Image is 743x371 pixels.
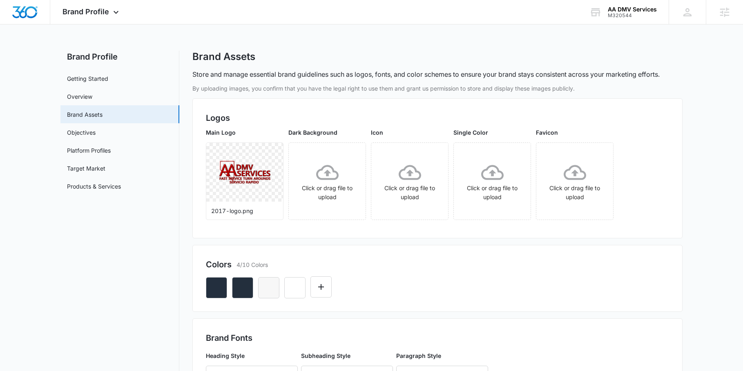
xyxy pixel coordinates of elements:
[192,51,255,63] h1: Brand Assets
[371,128,448,137] p: Icon
[67,146,111,155] a: Platform Profiles
[67,128,96,137] a: Objectives
[454,161,531,202] div: Click or drag file to upload
[206,332,669,344] h2: Brand Fonts
[536,128,614,137] p: Favicon
[206,112,669,124] h2: Logos
[371,143,448,220] span: Click or drag file to upload
[237,260,268,269] p: 4/10 Colors
[371,161,448,202] div: Click or drag file to upload
[211,207,278,215] p: 2017-logo.png
[608,6,657,13] div: account name
[216,160,274,185] img: User uploaded logo
[454,143,531,220] span: Click or drag file to upload
[310,276,332,298] button: Edit Color
[289,161,366,202] div: Click or drag file to upload
[67,92,92,101] a: Overview
[301,351,393,360] p: Subheading Style
[67,164,105,173] a: Target Market
[608,13,657,18] div: account id
[288,128,366,137] p: Dark Background
[536,143,613,220] span: Click or drag file to upload
[67,74,108,83] a: Getting Started
[192,69,660,79] p: Store and manage essential brand guidelines such as logos, fonts, and color schemes to ensure you...
[289,143,366,220] span: Click or drag file to upload
[67,110,103,119] a: Brand Assets
[206,351,298,360] p: Heading Style
[60,51,179,63] h2: Brand Profile
[536,161,613,202] div: Click or drag file to upload
[67,182,121,191] a: Products & Services
[62,7,109,16] span: Brand Profile
[453,128,531,137] p: Single Color
[206,128,283,137] p: Main Logo
[192,84,683,93] p: By uploading images, you confirm that you have the legal right to use them and grant us permissio...
[396,351,488,360] p: Paragraph Style
[206,258,232,271] h2: Colors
